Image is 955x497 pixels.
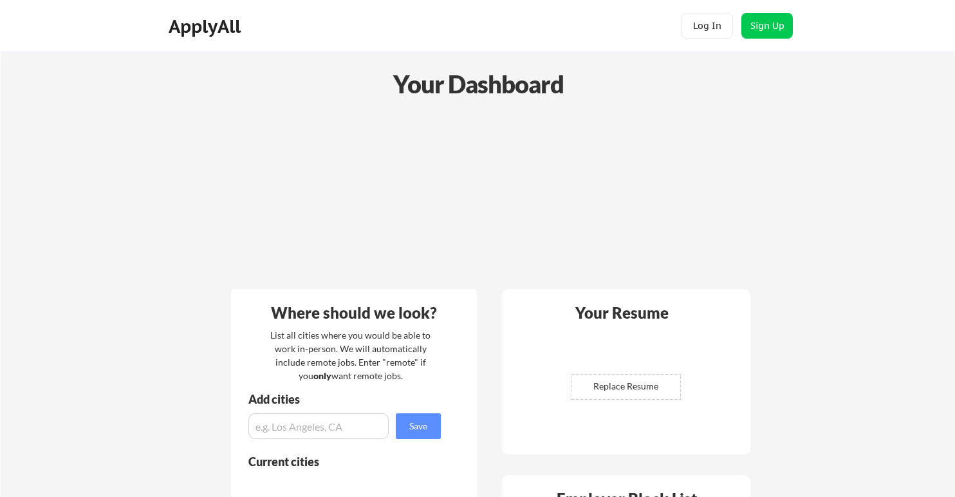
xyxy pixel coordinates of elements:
div: Add cities [248,393,444,405]
button: Save [396,413,441,439]
div: List all cities where you would be able to work in-person. We will automatically include remote j... [262,328,439,382]
input: e.g. Los Angeles, CA [248,413,389,439]
div: Your Resume [558,305,685,321]
button: Sign Up [741,13,793,39]
div: Your Dashboard [1,66,955,102]
strong: only [313,370,331,381]
button: Log In [681,13,733,39]
div: Where should we look? [234,305,474,321]
div: ApplyAll [169,15,245,37]
div: Current cities [248,456,427,467]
